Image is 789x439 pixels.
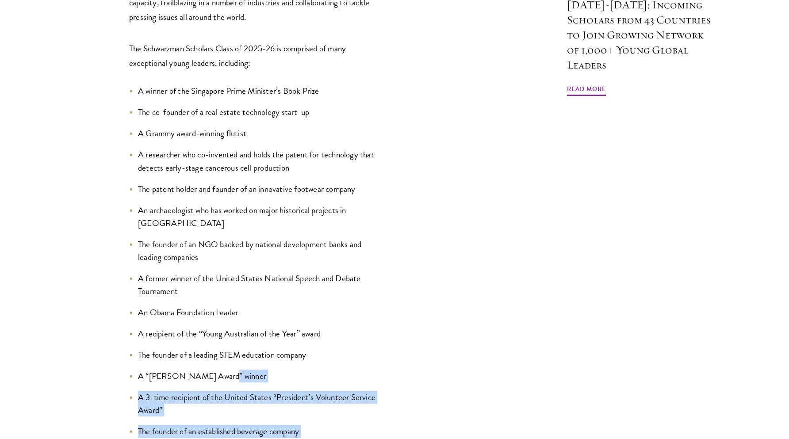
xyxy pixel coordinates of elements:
li: A researcher who co-invented and holds the patent for technology that detects early-stage cancero... [129,148,381,174]
li: The founder of a leading STEM education company [129,348,381,361]
li: The patent holder and founder of an innovative footwear company [129,183,381,195]
li: The co-founder of a real estate technology start-up [129,106,381,118]
li: A “[PERSON_NAME] Award” winner [129,370,381,382]
li: A former winner of the United States National Speech and Debate Tournament [129,272,381,298]
span: Read More [567,84,606,97]
p: The Schwarzman Scholars Class of 2025-26 is comprised of many exceptional young leaders, including: [129,41,381,70]
li: The founder of an NGO backed by national development banks and leading companies [129,238,381,263]
li: The founder of an established beverage company [129,425,381,438]
li: An Obama Foundation Leader [129,306,381,319]
li: An archaeologist who has worked on major historical projects in [GEOGRAPHIC_DATA] [129,204,381,229]
li: A recipient of the “Young Australian of the Year” award [129,327,381,340]
li: A Grammy award-winning flutist [129,127,381,140]
li: A winner of the Singapore Prime Minister’s Book Prize [129,84,381,97]
li: A 3-time recipient of the United States “President’s Volunteer Service Award” [129,391,381,416]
